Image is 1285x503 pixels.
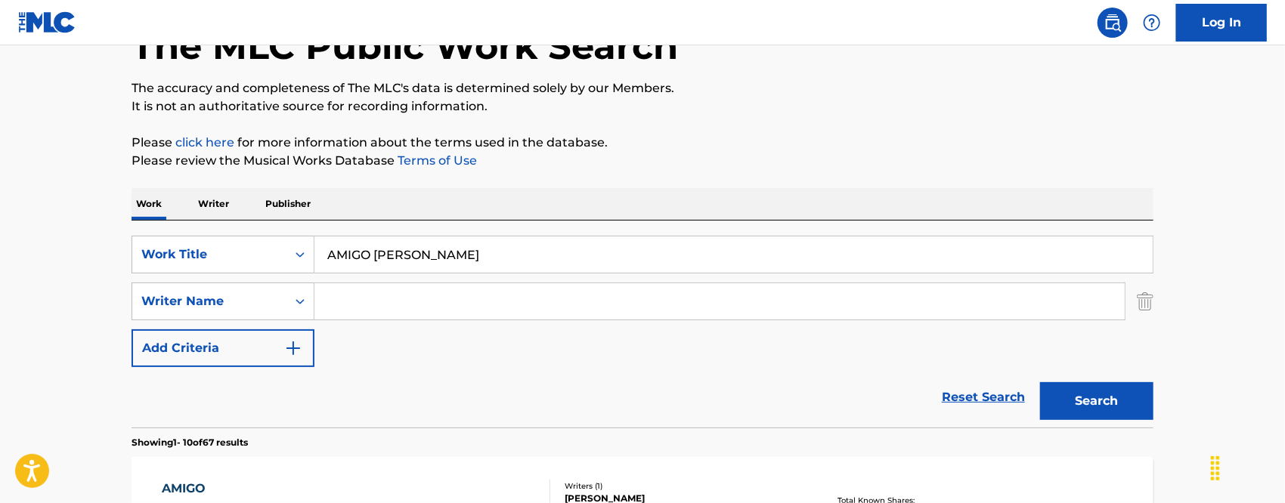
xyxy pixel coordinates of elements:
[395,153,477,168] a: Terms of Use
[132,152,1153,170] p: Please review the Musical Works Database
[132,97,1153,116] p: It is not an authoritative source for recording information.
[1098,8,1128,38] a: Public Search
[132,23,678,69] h1: The MLC Public Work Search
[1176,4,1267,42] a: Log In
[934,381,1033,414] a: Reset Search
[1137,282,1153,320] img: Delete Criterion
[1209,430,1285,503] iframe: Chat Widget
[141,245,277,264] div: Work Title
[194,188,234,220] p: Writer
[1040,382,1153,420] button: Search
[1143,14,1161,32] img: help
[1104,14,1122,32] img: search
[163,480,299,498] div: AMIGO
[565,480,793,492] div: Writers ( 1 )
[175,135,234,150] a: click here
[284,339,302,357] img: 9d2ae6d4665cec9f34b9.svg
[132,188,166,220] p: Work
[132,79,1153,97] p: The accuracy and completeness of The MLC's data is determined solely by our Members.
[261,188,315,220] p: Publisher
[1209,430,1285,503] div: Widget de chat
[141,292,277,310] div: Writer Name
[1137,8,1167,38] div: Help
[132,329,314,367] button: Add Criteria
[132,436,248,449] p: Showing 1 - 10 of 67 results
[132,134,1153,152] p: Please for more information about the terms used in the database.
[132,236,1153,427] form: Search Form
[18,11,76,33] img: MLC Logo
[1203,446,1228,491] div: Arrastrar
